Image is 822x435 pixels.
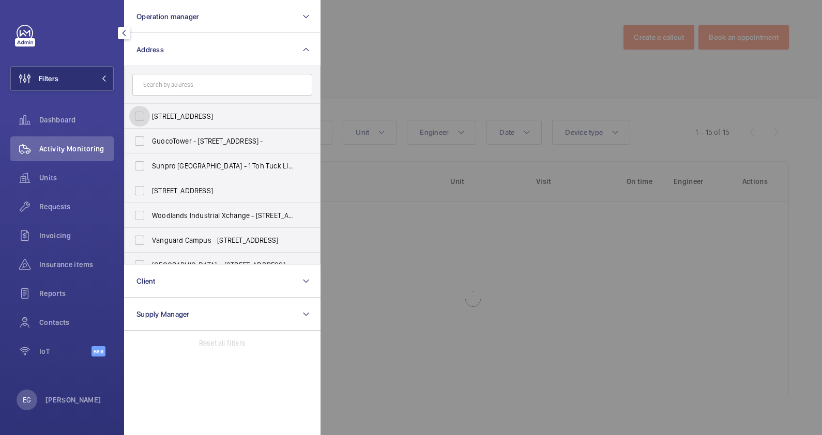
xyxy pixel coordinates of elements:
span: Contacts [39,317,114,328]
span: Invoicing [39,230,114,241]
button: Filters [10,66,114,91]
span: Dashboard [39,115,114,125]
span: Filters [39,73,58,84]
p: EG [23,395,31,405]
span: Units [39,173,114,183]
span: Insurance items [39,259,114,270]
p: [PERSON_NAME] [45,395,101,405]
span: IoT [39,346,92,356]
span: Requests [39,201,114,212]
span: Beta [92,346,105,356]
span: Activity Monitoring [39,144,114,154]
span: Reports [39,288,114,299]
